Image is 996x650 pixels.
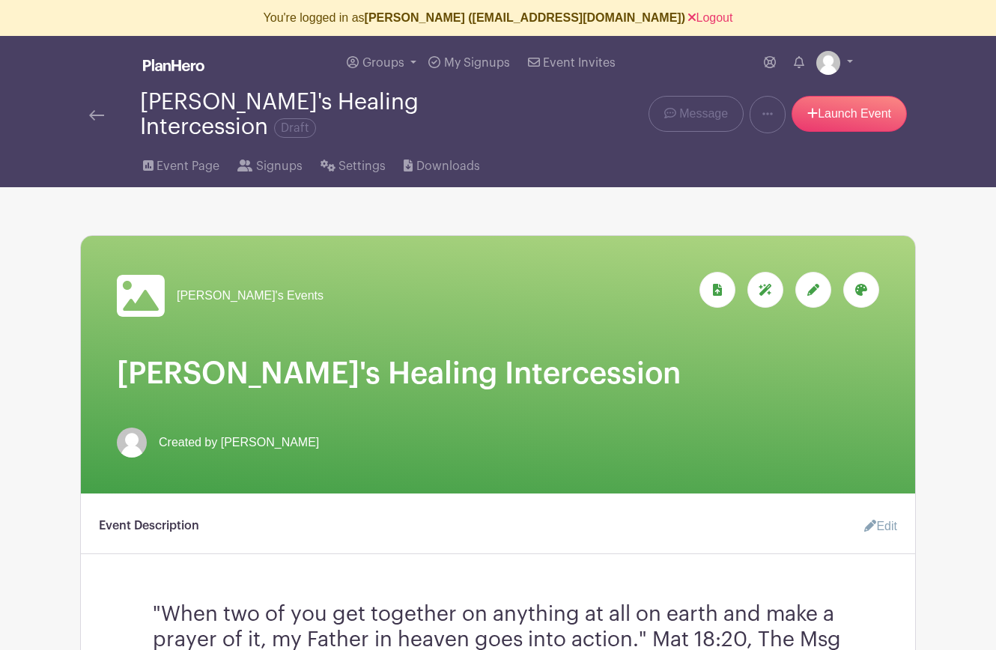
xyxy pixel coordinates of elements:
b: [PERSON_NAME] ([EMAIL_ADDRESS][DOMAIN_NAME]) [365,11,685,24]
span: Groups [362,57,404,69]
span: Signups [256,157,303,175]
a: Launch Event [792,96,907,132]
a: Signups [237,139,302,187]
img: default-ce2991bfa6775e67f084385cd625a349d9dcbb7a52a09fb2fda1e96e2d18dcdb.png [117,428,147,458]
a: Edit [852,511,897,541]
a: Logout [688,11,732,24]
h6: Event Description [99,519,199,533]
span: Event Invites [543,57,616,69]
span: Draft [274,118,316,138]
a: Message [649,96,744,132]
a: Settings [321,139,386,187]
div: [PERSON_NAME]'s Healing Intercession [140,90,547,139]
a: Groups [341,36,422,90]
span: [PERSON_NAME]'s Events [177,287,324,305]
span: Downloads [416,157,480,175]
img: logo_white-6c42ec7e38ccf1d336a20a19083b03d10ae64f83f12c07503d8b9e83406b4c7d.svg [143,59,204,71]
a: Event Invites [522,36,622,90]
span: Settings [338,157,386,175]
img: default-ce2991bfa6775e67f084385cd625a349d9dcbb7a52a09fb2fda1e96e2d18dcdb.png [816,51,840,75]
img: back-arrow-29a5d9b10d5bd6ae65dc969a981735edf675c4d7a1fe02e03b50dbd4ba3cdb55.svg [89,110,104,121]
span: Message [679,105,728,123]
span: Event Page [157,157,219,175]
a: Event Page [143,139,219,187]
a: [PERSON_NAME]'s Events [117,272,324,320]
span: Created by [PERSON_NAME] [159,434,319,452]
span: My Signups [444,57,510,69]
h1: [PERSON_NAME]'s Healing Intercession [117,356,879,392]
a: My Signups [422,36,515,90]
a: Downloads [404,139,479,187]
